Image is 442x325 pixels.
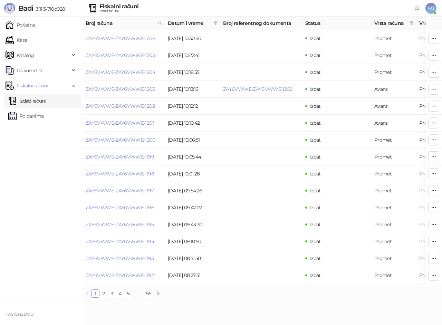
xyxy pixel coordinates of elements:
td: Avans [372,115,416,132]
td: ZAY6VWWE-ZAY6VWWE-1201 [83,115,165,132]
a: 3 [108,290,116,297]
td: Promet [372,47,416,64]
span: Izdat [310,272,321,278]
a: ZAY6VWWE-ZAY6VWWE-1197 [86,188,154,194]
span: filter [410,21,414,25]
li: Prethodna strana [83,289,91,298]
td: ZAY6VWWE-ZAY6VWWE-1197 [83,182,165,199]
a: Po danima [8,109,44,123]
td: Promet [372,233,416,250]
a: ZAY6VWWE-ZAY6VWWE-1195 [86,221,154,228]
th: Vrsta računa [372,17,416,30]
td: [DATE] 09:47:02 [165,199,220,216]
td: Promet [372,182,416,199]
td: ZAY6VWWE-ZAY6VWWE-1194 [83,233,165,250]
a: 56 [144,290,154,297]
td: Avans [372,81,416,98]
th: Broj računa [83,17,165,30]
td: ZAY6VWWE-ZAY6VWWE-1198 [83,165,165,182]
a: ZAY6VWWE-ZAY6VWWE-1193 [86,255,154,261]
td: [DATE] 10:12:12 [165,98,220,115]
td: [DATE] 10:01:28 [165,165,220,182]
td: Avans [372,98,416,115]
td: ZAY6VWWE-ZAY6VWWE-1192 [83,267,165,284]
span: ••• [133,289,144,298]
a: ZAY6VWWE-ZAY6VWWE-1203 [86,86,155,92]
span: filter [408,18,415,28]
a: ZAY6VWWE-ZAY6VWWE-1202 [223,86,292,92]
span: Datum i vreme [168,19,211,27]
a: ZAY6VWWE-ZAY6VWWE-1199 [86,154,154,160]
span: Broj računa [86,19,155,27]
a: Dokumentacija [412,3,423,14]
a: ZAY6VWWE-ZAY6VWWE-1205 [86,52,155,58]
span: filter [213,21,218,25]
td: Promet [372,132,416,149]
a: 1 [92,290,99,297]
span: Badi [19,4,33,12]
span: Fiskalni računi [17,79,48,93]
a: ZAY6VWWE-ZAY6VWWE-1192 [86,272,154,278]
span: filter [212,18,219,28]
td: [DATE] 08:27:51 [165,267,220,284]
td: Promet [372,165,416,182]
li: 56 [144,289,154,298]
th: Status [302,17,372,30]
span: Izdat [310,35,321,41]
a: 5 [125,290,132,297]
li: 2 [99,289,108,298]
span: right [156,291,160,296]
td: Promet [372,30,416,47]
a: Izdati računi [8,94,46,108]
li: Sledećih 5 Strana [133,289,144,298]
button: left [83,289,91,298]
td: ZAY6VWWE-ZAY6VWWE-1200 [83,132,165,149]
span: Izdat [310,137,321,143]
span: Katalog [17,48,34,62]
span: Izdat [310,238,321,245]
span: Izdat [310,171,321,177]
span: Izdat [310,221,321,228]
th: Broj referentnog dokumenta [220,17,302,30]
td: ZAY6VWWE-ZAY6VWWE-1199 [83,149,165,165]
li: Sledeća strana [154,289,162,298]
td: ZAY6VWWE-ZAY6VWWE-1196 [83,199,165,216]
a: 4 [116,290,124,297]
a: ZAY6VWWE-ZAY6VWWE-1204 [86,69,155,75]
span: Izdat [310,103,321,109]
td: Promet [372,267,416,284]
a: ZAY6VWWE-ZAY6VWWE-1200 [86,137,155,143]
span: 3.11.3-710c028 [33,6,65,12]
td: Promet [372,149,416,165]
td: [DATE] 10:06:51 [165,132,220,149]
div: Fiskalni računi [99,4,138,9]
li: 1 [91,289,99,298]
td: ZAY6VWWE-ZAY6VWWE-1202 [83,98,165,115]
div: Izdati računi [99,9,138,13]
span: Izdat [310,120,321,126]
span: Izdat [310,86,321,92]
span: Vrsta računa [374,19,407,27]
a: Kasa [6,33,27,47]
span: Dokumenti [17,64,42,77]
td: Promet [372,250,416,267]
span: Izdat [310,52,321,58]
span: Izdat [310,188,321,194]
td: [DATE] 09:54:26 [165,182,220,199]
td: [DATE] 10:30:40 [165,30,220,47]
td: Promet [372,64,416,81]
span: left [85,291,89,296]
td: Promet [372,216,416,233]
a: ZAY6VWWE-ZAY6VWWE-1202 [86,103,155,109]
a: ZAY6VWWE-ZAY6VWWE-1206 [86,35,155,41]
span: Izdat [310,154,321,160]
td: ZAY6VWWE-ZAY6VWWE-1203 [83,81,165,98]
a: ZAY6VWWE-ZAY6VWWE-1194 [86,238,154,245]
a: Početna [6,18,35,32]
span: Izdat [310,255,321,261]
a: ZAY6VWWE-ZAY6VWWE-1198 [86,171,154,177]
td: ZAY6VWWE-ZAY6VWWE-1205 [83,47,165,64]
td: ZAY6VWWE-ZAY6VWWE-1195 [83,216,165,233]
button: right [154,289,162,298]
td: [DATE] 10:10:42 [165,115,220,132]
